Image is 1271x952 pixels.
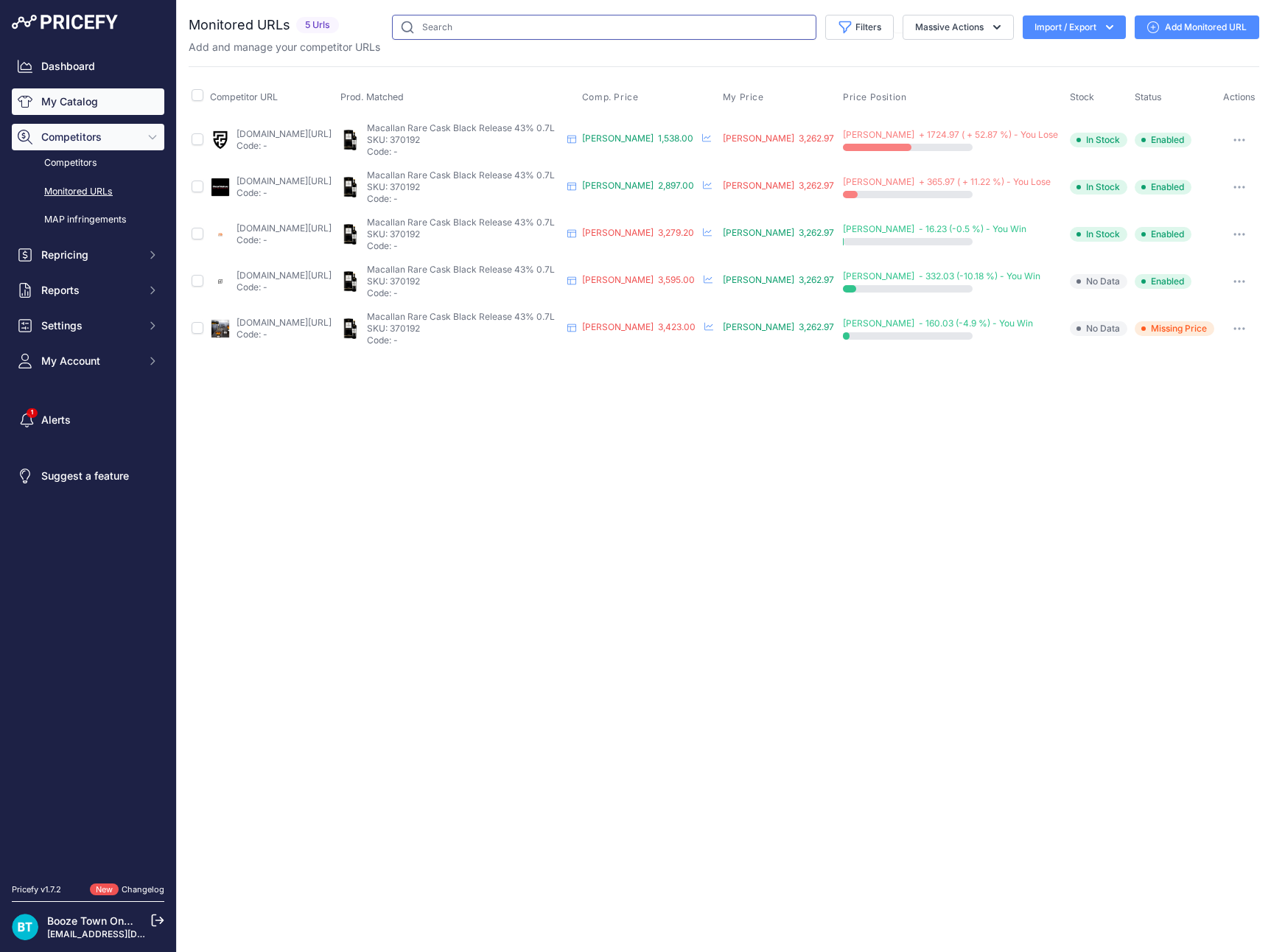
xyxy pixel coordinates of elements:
span: Enabled [1135,180,1191,195]
span: Macallan Rare Cask Black Release 43% 0.7L [367,169,555,181]
button: Competitors [12,124,164,150]
a: Dashboard [12,53,164,80]
p: SKU: 370192 [367,134,561,146]
p: Add and manage your competitor URLs [189,40,380,55]
span: Competitors [41,130,138,144]
span: Repricing [41,248,138,262]
p: SKU: 370192 [367,276,561,287]
span: Enabled [1135,274,1191,289]
span: No Data [1070,321,1127,336]
span: [PERSON_NAME] 3,262.97 [723,274,834,285]
span: Macallan Rare Cask Black Release 43% 0.7L [367,122,555,133]
span: Macallan Rare Cask Black Release 43% 0.7L [367,311,555,322]
span: Actions [1223,91,1256,102]
button: Price Position [843,91,909,103]
button: Filters [825,15,894,40]
a: Suggest a feature [12,463,164,489]
a: [DOMAIN_NAME][URL] [237,128,332,139]
span: Competitor URL [210,91,278,102]
span: Settings [41,318,138,333]
span: Prod. Matched [340,91,404,102]
a: [DOMAIN_NAME][URL] [237,175,332,186]
span: Enabled [1135,133,1191,147]
h2: Monitored URLs [189,15,290,35]
p: Code: - [367,193,561,205]
span: Missing Price [1135,321,1214,336]
button: Import / Export [1023,15,1126,39]
span: [PERSON_NAME] 3,262.97 [723,180,834,191]
span: Comp. Price [582,91,639,103]
a: MAP infringements [12,207,164,233]
span: [PERSON_NAME] 3,423.00 [582,321,696,332]
a: Booze Town Online [47,914,141,927]
span: [PERSON_NAME] + 1724.97 ( + 52.87 %) - You Lose [843,129,1058,140]
span: 5 Urls [296,17,339,34]
span: [PERSON_NAME] + 365.97 ( + 11.22 %) - You Lose [843,176,1051,187]
span: Enabled [1135,227,1191,242]
span: My Price [723,91,764,103]
span: [PERSON_NAME] - 160.03 (-4.9 %) - You Win [843,318,1033,329]
button: Repricing [12,242,164,268]
span: [PERSON_NAME] 3,595.00 [582,274,695,285]
span: Macallan Rare Cask Black Release 43% 0.7L [367,217,555,228]
p: Code: - [237,140,332,152]
span: My Account [41,354,138,368]
span: No Data [1070,274,1127,289]
a: Competitors [12,150,164,176]
span: [PERSON_NAME] 3,279.20 [582,227,694,238]
a: [EMAIL_ADDRESS][DOMAIN_NAME] [47,928,201,939]
button: My Account [12,348,164,374]
span: Macallan Rare Cask Black Release 43% 0.7L [367,264,555,275]
p: Code: - [237,234,332,246]
p: Code: - [237,281,332,293]
img: Pricefy Logo [12,15,118,29]
a: [DOMAIN_NAME][URL] [237,317,332,328]
span: [PERSON_NAME] 2,897.00 [582,180,694,191]
button: Comp. Price [582,91,642,103]
a: [DOMAIN_NAME][URL] [237,223,332,234]
p: Code: - [237,187,332,199]
p: SKU: 370192 [367,181,561,193]
button: Massive Actions [903,15,1014,40]
p: Code: - [237,329,332,340]
a: Changelog [122,884,164,895]
span: [PERSON_NAME] - 16.23 (-0.5 %) - You Win [843,223,1026,234]
nav: Sidebar [12,53,164,866]
span: New [90,883,119,896]
span: Price Position [843,91,906,103]
span: In Stock [1070,180,1127,195]
span: [PERSON_NAME] 3,262.97 [723,321,834,332]
a: Add Monitored URL [1135,15,1259,39]
button: Reports [12,277,164,304]
input: Search [392,15,816,40]
button: Settings [12,312,164,339]
p: Code: - [367,287,561,299]
p: SKU: 370192 [367,323,561,335]
span: Reports [41,283,138,298]
p: Code: - [367,335,561,346]
span: [PERSON_NAME] 1,538.00 [582,133,693,144]
p: SKU: 370192 [367,228,561,240]
span: In Stock [1070,227,1127,242]
a: Monitored URLs [12,179,164,205]
span: [PERSON_NAME] - 332.03 (-10.18 %) - You Win [843,270,1040,281]
span: Stock [1070,91,1094,102]
a: My Catalog [12,88,164,115]
a: [DOMAIN_NAME][URL] [237,270,332,281]
p: Code: - [367,146,561,158]
span: [PERSON_NAME] 3,262.97 [723,133,834,144]
p: Code: - [367,240,561,252]
span: In Stock [1070,133,1127,147]
div: Pricefy v1.7.2 [12,883,61,896]
a: Alerts [12,407,164,433]
span: Status [1135,91,1162,102]
span: [PERSON_NAME] 3,262.97 [723,227,834,238]
button: My Price [723,91,767,103]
